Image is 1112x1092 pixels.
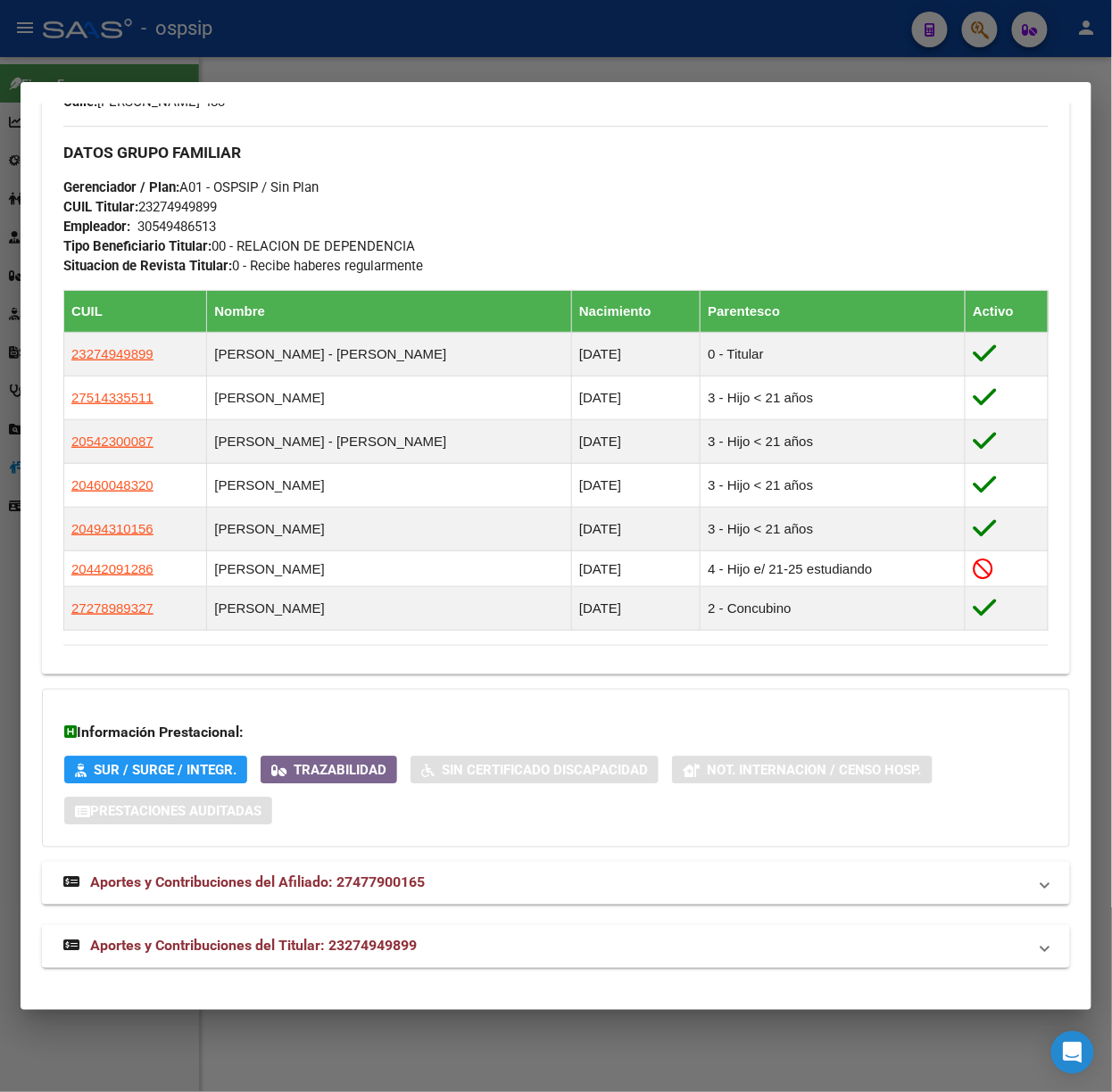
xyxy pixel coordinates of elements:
span: 0 - Recibe haberes regularmente [63,258,423,274]
strong: Gerenciador / Plan: [63,179,179,195]
td: [PERSON_NAME] [207,464,572,508]
span: Aportes y Contribuciones del Titular: 23274949899 [90,938,417,955]
th: Nacimiento [572,291,701,333]
strong: Situacion de Revista Titular: [63,258,232,274]
th: Activo [966,291,1049,333]
td: [DATE] [572,464,701,508]
td: [PERSON_NAME] [207,551,572,587]
strong: Empleador: [63,219,130,235]
span: 23274949899 [63,199,217,215]
td: [DATE] [572,333,701,376]
td: [DATE] [572,420,701,464]
th: Nombre [207,291,572,333]
td: 3 - Hijo < 21 años [701,376,966,420]
span: Not. Internacion / Censo Hosp. [707,763,922,779]
td: [PERSON_NAME] - [PERSON_NAME] [207,420,572,464]
td: [DATE] [572,376,701,420]
mat-expansion-panel-header: Aportes y Contribuciones del Afiliado: 27477900165 [42,862,1070,905]
span: 20542300087 [71,434,154,449]
td: [PERSON_NAME] [207,508,572,551]
span: Sin Certificado Discapacidad [442,763,648,779]
td: 2 - Concubino [701,587,966,631]
button: Prestaciones Auditadas [64,798,272,825]
span: A01 - OSPSIP / Sin Plan [63,179,319,195]
td: 4 - Hijo e/ 21-25 estudiando [701,551,966,587]
button: Trazabilidad [261,757,397,784]
td: 3 - Hijo < 21 años [701,464,966,508]
span: SUR / SURGE / INTEGR. [94,763,237,779]
span: Trazabilidad [294,763,386,779]
h3: DATOS GRUPO FAMILIAR [63,143,1049,162]
div: 30549486513 [137,217,216,236]
span: Aportes y Contribuciones del Afiliado: 27477900165 [90,874,425,891]
span: 23274949899 [71,346,154,361]
td: [PERSON_NAME] - [PERSON_NAME] [207,333,572,376]
button: Not. Internacion / Censo Hosp. [672,757,933,784]
td: 0 - Titular [701,333,966,376]
span: 20442091286 [71,561,154,576]
strong: CUIL Titular: [63,199,138,215]
h3: Información Prestacional: [64,722,1048,743]
span: 27514335511 [71,390,154,405]
button: SUR / SURGE / INTEGR. [64,757,247,784]
strong: Tipo Beneficiario Titular: [63,238,212,254]
td: [PERSON_NAME] [207,587,572,631]
td: [DATE] [572,508,701,551]
span: Prestaciones Auditadas [90,804,261,820]
mat-expansion-panel-header: Aportes y Contribuciones del Titular: 23274949899 [42,925,1070,968]
td: [PERSON_NAME] [207,376,572,420]
div: Open Intercom Messenger [1051,1031,1094,1074]
span: 20460048320 [71,477,154,492]
span: 27278989327 [71,600,154,616]
span: 00 - RELACION DE DEPENDENCIA [63,238,415,254]
td: [DATE] [572,587,701,631]
button: Sin Certificado Discapacidad [411,757,659,784]
td: 3 - Hijo < 21 años [701,420,966,464]
td: 3 - Hijo < 21 años [701,508,966,551]
td: [DATE] [572,551,701,587]
th: Parentesco [701,291,966,333]
th: CUIL [64,291,207,333]
span: 20494310156 [71,521,154,536]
